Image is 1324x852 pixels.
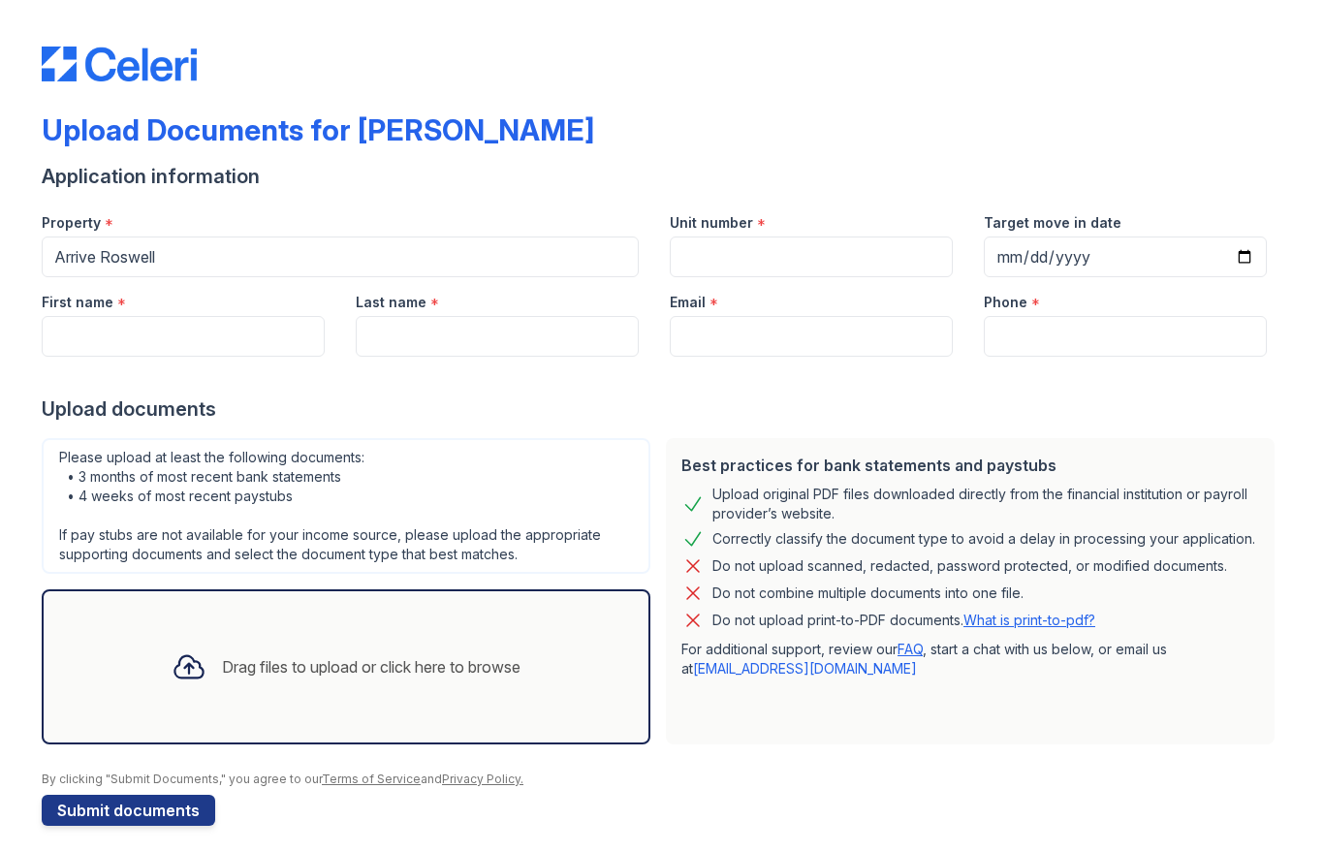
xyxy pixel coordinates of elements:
[42,213,101,233] label: Property
[963,612,1095,628] a: What is print-to-pdf?
[984,213,1121,233] label: Target move in date
[42,163,1282,190] div: Application information
[712,554,1227,578] div: Do not upload scanned, redacted, password protected, or modified documents.
[681,640,1259,678] p: For additional support, review our , start a chat with us below, or email us at
[681,454,1259,477] div: Best practices for bank statements and paystubs
[984,293,1027,312] label: Phone
[356,293,426,312] label: Last name
[693,660,917,677] a: [EMAIL_ADDRESS][DOMAIN_NAME]
[712,527,1255,551] div: Correctly classify the document type to avoid a delay in processing your application.
[222,655,520,678] div: Drag files to upload or click here to browse
[442,772,523,786] a: Privacy Policy.
[42,395,1282,423] div: Upload documents
[712,485,1259,523] div: Upload original PDF files downloaded directly from the financial institution or payroll provider’...
[42,772,1282,787] div: By clicking "Submit Documents," you agree to our and
[42,47,197,81] img: CE_Logo_Blue-a8612792a0a2168367f1c8372b55b34899dd931a85d93a1a3d3e32e68fde9ad4.png
[670,293,706,312] label: Email
[712,611,1095,630] p: Do not upload print-to-PDF documents.
[42,112,594,147] div: Upload Documents for [PERSON_NAME]
[712,582,1024,605] div: Do not combine multiple documents into one file.
[42,795,215,826] button: Submit documents
[898,641,923,657] a: FAQ
[42,293,113,312] label: First name
[670,213,753,233] label: Unit number
[42,438,650,574] div: Please upload at least the following documents: • 3 months of most recent bank statements • 4 wee...
[322,772,421,786] a: Terms of Service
